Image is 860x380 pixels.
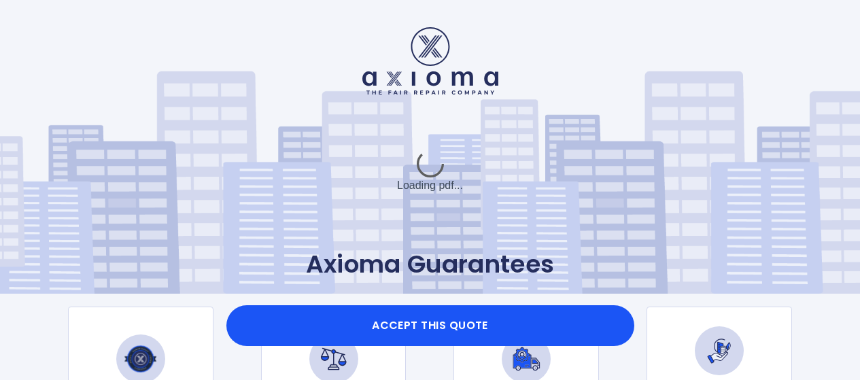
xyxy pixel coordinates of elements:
[362,27,498,94] img: Logo
[226,305,634,346] button: Accept this Quote
[695,326,744,375] img: Commitment to Environmental Sustainability
[16,249,844,279] p: Axioma Guarantees
[328,138,532,206] div: Loading pdf...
